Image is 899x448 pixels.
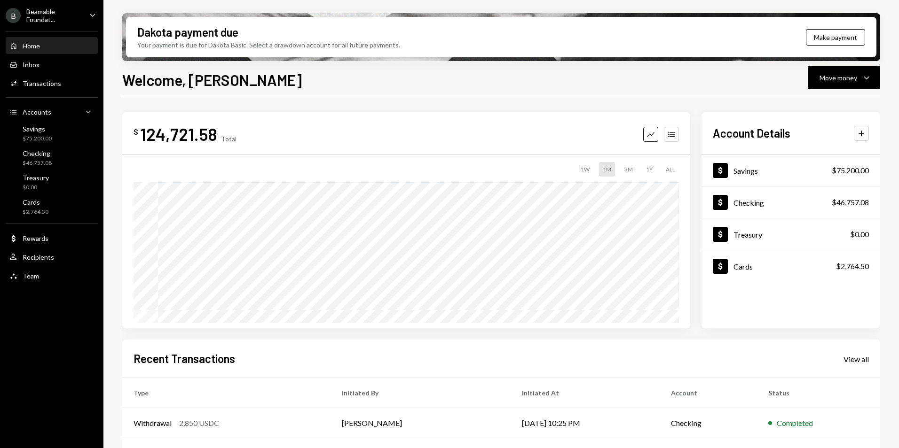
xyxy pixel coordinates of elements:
[23,208,48,216] div: $2,764.50
[850,229,869,240] div: $0.00
[331,378,511,408] th: Initiated By
[23,159,52,167] div: $46,757.08
[23,149,52,157] div: Checking
[836,261,869,272] div: $2,764.50
[134,417,172,429] div: Withdrawal
[808,66,880,89] button: Move money
[23,79,61,87] div: Transactions
[23,61,39,69] div: Inbox
[6,75,98,92] a: Transactions
[660,408,757,438] td: Checking
[23,253,54,261] div: Recipients
[713,125,790,141] h2: Account Details
[23,272,39,280] div: Team
[599,162,615,177] div: 1M
[577,162,593,177] div: 1W
[621,162,637,177] div: 3M
[6,147,98,169] a: Checking$46,757.08
[6,195,98,218] a: Cards$2,764.50
[6,267,98,284] a: Team
[23,174,49,182] div: Treasury
[23,135,52,143] div: $75,200.00
[140,124,217,145] div: 124,721.58
[844,354,869,364] a: View all
[23,125,52,133] div: Savings
[26,8,82,23] div: Beamable Foundat...
[660,378,757,408] th: Account
[702,250,880,282] a: Cards$2,764.50
[23,234,48,242] div: Rewards
[806,29,865,46] button: Make payment
[179,417,219,429] div: 2,850 USDC
[6,171,98,193] a: Treasury$0.00
[122,378,331,408] th: Type
[23,184,49,192] div: $0.00
[6,103,98,120] a: Accounts
[6,37,98,54] a: Home
[702,218,880,250] a: Treasury$0.00
[832,197,869,208] div: $46,757.08
[6,56,98,73] a: Inbox
[733,262,753,271] div: Cards
[221,135,237,143] div: Total
[733,198,764,207] div: Checking
[23,198,48,206] div: Cards
[331,408,511,438] td: [PERSON_NAME]
[733,166,758,175] div: Savings
[134,351,235,366] h2: Recent Transactions
[122,70,302,89] h1: Welcome, [PERSON_NAME]
[820,73,857,83] div: Move money
[137,24,238,40] div: Dakota payment due
[844,355,869,364] div: View all
[6,248,98,265] a: Recipients
[702,186,880,218] a: Checking$46,757.08
[511,408,660,438] td: [DATE] 10:25 PM
[6,122,98,145] a: Savings$75,200.00
[702,154,880,186] a: Savings$75,200.00
[23,108,51,116] div: Accounts
[23,42,40,50] div: Home
[777,417,813,429] div: Completed
[6,8,21,23] div: B
[662,162,679,177] div: ALL
[511,378,660,408] th: Initiated At
[134,127,138,137] div: $
[733,230,762,239] div: Treasury
[642,162,656,177] div: 1Y
[6,230,98,247] a: Rewards
[757,378,880,408] th: Status
[137,40,400,50] div: Your payment is due for Dakota Basic. Select a drawdown account for all future payments.
[832,165,869,176] div: $75,200.00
